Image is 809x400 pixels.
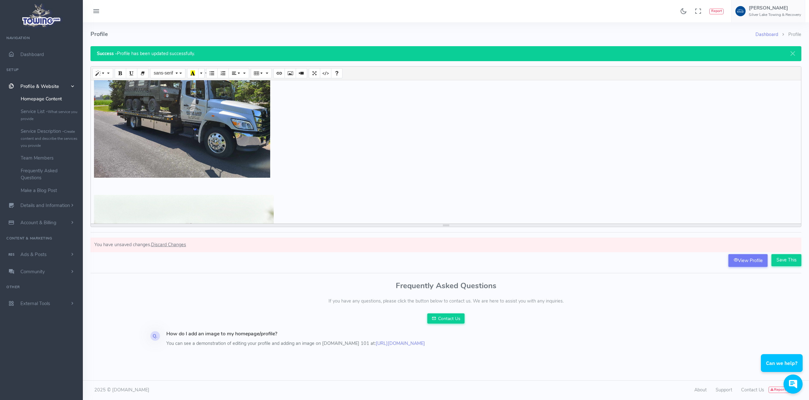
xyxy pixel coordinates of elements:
div: Profile has been updated successfully. [90,46,801,61]
span: Account & Billing [20,219,56,226]
button: Unordered list (CTRL+SHIFT+NUM7) [206,68,218,78]
a: Service List -What service you provide [16,105,83,125]
span: Community [20,268,45,275]
button: Picture [285,68,296,78]
a: Homepage Content [16,92,83,105]
a: Contact Us [427,313,465,324]
div: 2025 © [DOMAIN_NAME] [90,387,446,394]
h6: Silver Lake Towing & Recovery [749,13,801,17]
a: Make a Blog Post [16,184,83,197]
a: View Profile [728,254,768,267]
a: Dashboard [755,31,778,38]
button: Recent Color [187,68,199,78]
a: Contact Us [741,387,764,393]
img: Profile_1LNGE924N_18980 [94,46,270,178]
p: If you have any questions, please click the button below to contact us. We are here to assist you... [90,298,801,305]
span: Ads & Posts [20,251,47,258]
button: Help [331,68,343,78]
h4: How do I add an image to my homepage/profile? [166,331,442,337]
span: Profile & Website [20,83,59,89]
button: Bold (CTRL+B) [115,68,126,78]
a: Service Description -Create content and describe the services you provide [16,125,83,152]
iframe: Conversations [756,337,809,400]
strong: Success - [97,50,117,57]
button: Report [709,9,724,14]
a: [URL][DOMAIN_NAME] [376,340,425,346]
button: Remove Font Style (CTRL+\) [137,68,148,78]
button: Video [296,68,307,78]
button: Paragraph [228,68,249,78]
span: External Tools [20,300,50,307]
small: What service you provide [21,109,77,121]
button: Link (CTRL+K) [273,68,285,78]
li: Profile [778,31,801,38]
div: Q. [150,331,160,341]
span: sans-serif [154,70,173,75]
h5: [PERSON_NAME] [749,5,801,11]
h4: Profile [90,22,755,46]
button: Table [251,68,271,78]
img: Profile_SMH73TJJ5_18980 [94,195,274,375]
button: Full Screen [309,68,320,78]
a: About [694,387,707,393]
div: You have unsaved changes. [90,238,801,252]
button: Style [92,68,113,78]
span: Details and Information [20,203,70,209]
img: logo [20,2,63,29]
a: Frequently Asked Questions [16,164,83,184]
button: Code View [320,68,331,78]
button: Underline (CTRL+U) [126,68,137,78]
button: Font Family [150,68,185,78]
span: Discard Changes [151,241,186,248]
span: Dashboard [20,51,44,58]
p: You can see a demonstration of editing your profile and adding an image on [DOMAIN_NAME] 101 at: [166,340,442,347]
input: Save This [771,254,801,266]
button: Ordered list (CTRL+SHIFT+NUM8) [217,68,229,78]
button: More Color [198,68,205,78]
a: Team Members [16,152,83,164]
h3: Frequently Asked Questions [90,282,801,290]
small: Create content and describe the services you provide [21,129,77,148]
button: Close [784,46,801,61]
a: Support [716,387,732,393]
div: resize [91,224,801,227]
img: user-image [735,6,746,16]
